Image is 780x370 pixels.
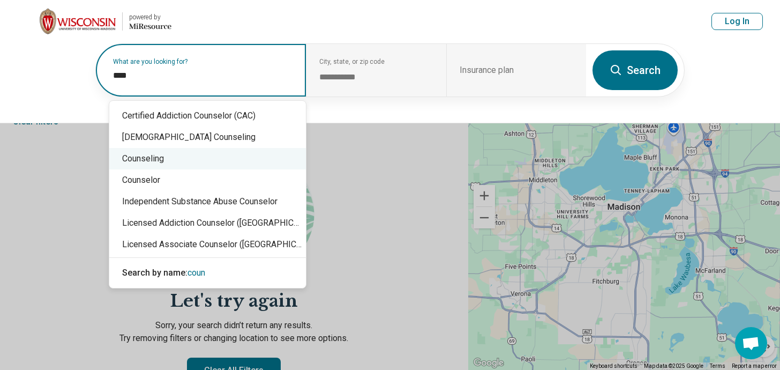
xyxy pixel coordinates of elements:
div: [DEMOGRAPHIC_DATA] Counseling [109,127,306,148]
img: University of Wisconsin-Madison [40,9,116,34]
span: coun [187,268,205,278]
div: Licensed Addiction Counselor ([GEOGRAPHIC_DATA]) [109,212,306,234]
div: powered by [129,12,171,22]
div: Counseling [109,148,306,169]
div: Licensed Associate Counselor ([GEOGRAPHIC_DATA]) [109,234,306,255]
button: Log In [711,13,763,30]
div: Independent Substance Abuse Counselor [109,191,306,212]
div: Counselor [109,169,306,191]
div: Suggestions [109,101,306,288]
div: Open chat [735,327,767,359]
span: Search by name: [122,268,187,278]
button: Search [592,50,678,90]
label: What are you looking for? [113,58,293,65]
div: Certified Addiction Counselor (CAC) [109,105,306,127]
